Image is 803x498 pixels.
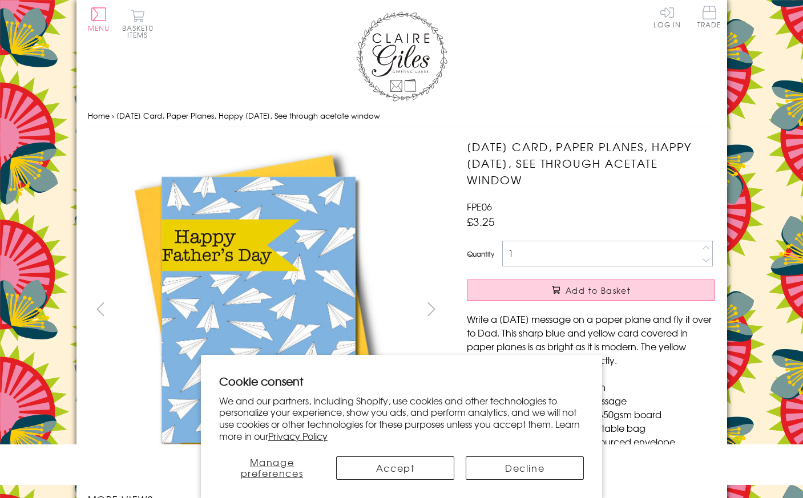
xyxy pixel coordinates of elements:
[467,280,715,301] button: Add to Basket
[467,249,494,259] label: Quantity
[88,7,110,31] button: Menu
[697,6,721,30] a: Trade
[418,296,444,322] button: next
[88,110,110,121] a: Home
[466,456,584,480] button: Decline
[219,395,584,442] p: We and our partners, including Shopify, use cookies and other technologies to personalize your ex...
[268,429,328,443] a: Privacy Policy
[697,6,721,28] span: Trade
[356,11,447,102] img: Claire Giles Greetings Cards
[444,139,786,481] img: Father's Day Card, Paper Planes, Happy Father's Day, See through acetate window
[467,213,495,229] span: £3.25
[467,312,715,367] p: Write a [DATE] message on a paper plane and fly it over to Dad. This sharp blue and yellow card c...
[88,23,110,33] span: Menu
[467,200,492,213] span: FPE06
[88,104,716,128] nav: breadcrumbs
[87,139,430,481] img: Father's Day Card, Paper Planes, Happy Father's Day, See through acetate window
[116,110,380,121] span: [DATE] Card, Paper Planes, Happy [DATE], See through acetate window
[127,23,154,40] span: 0 items
[653,6,681,28] a: Log In
[88,296,114,322] button: prev
[336,456,454,480] button: Accept
[241,455,304,480] span: Manage preferences
[219,456,325,480] button: Manage preferences
[122,9,154,38] button: Basket0 items
[112,110,114,121] span: ›
[566,285,631,296] span: Add to Basket
[219,373,584,389] h2: Cookie consent
[467,139,715,188] h1: [DATE] Card, Paper Planes, Happy [DATE], See through acetate window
